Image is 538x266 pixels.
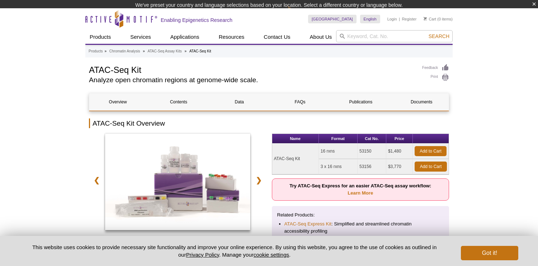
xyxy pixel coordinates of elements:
li: » [143,49,145,53]
a: Products [85,30,115,44]
a: Services [126,30,155,44]
a: English [360,15,380,23]
a: Overview [89,93,146,111]
li: » [104,49,107,53]
a: [GEOGRAPHIC_DATA] [308,15,357,23]
th: Name [272,134,319,144]
a: ATAC-Seq Kit [105,134,250,233]
img: Your Cart [424,17,427,20]
a: About Us [306,30,336,44]
a: Contact Us [259,30,294,44]
h2: Analyze open chromatin regions at genome-wide scale. [89,77,415,83]
a: ATAC-Seq Assay Kits [148,48,182,55]
button: Search [426,33,452,39]
a: Learn More [348,190,373,196]
li: » [185,49,187,53]
a: Applications [166,30,204,44]
img: Change Here [288,5,307,22]
h2: Enabling Epigenetics Research [161,17,232,23]
a: Register [402,17,416,22]
input: Keyword, Cat. No. [336,30,453,42]
td: $1,480 [386,144,413,159]
td: 16 rxns [319,144,358,159]
td: 3 x 16 rxns [319,159,358,174]
a: Resources [214,30,249,44]
p: This website uses cookies to provide necessary site functionality and improve your online experie... [20,243,449,258]
a: Publications [332,93,389,111]
a: Cart [424,17,436,22]
h1: ATAC-Seq Kit [89,64,415,75]
a: Contents [150,93,207,111]
a: Login [387,17,397,22]
td: $3,770 [386,159,413,174]
li: (0 items) [424,15,453,23]
a: Privacy Policy [186,252,219,258]
p: Related Products: [277,211,444,219]
a: Add to Cart [415,162,447,172]
td: ATAC-Seq Kit [272,144,319,174]
a: FAQs [272,93,329,111]
li: : Perform ATAC-Seq in [MEDICAL_DATA]-fixed cells [284,235,437,249]
th: Format [319,134,358,144]
img: ATAC-Seq Kit [105,134,250,230]
a: ❮ [89,172,104,188]
li: : Simplified and streamlined chromatin accessibility profiling [284,220,437,235]
li: ATAC-Seq Kit [189,49,211,53]
a: Add to Cart [415,146,447,156]
td: 53150 [358,144,386,159]
a: Chromatin Analysis [109,48,140,55]
button: cookie settings [254,252,289,258]
td: 53156 [358,159,386,174]
span: Search [429,33,449,39]
a: Fixed Cell ATAC-Seq Kit [284,235,335,242]
a: ATAC-Seq Express Kit [284,220,331,228]
li: | [399,15,400,23]
a: Print [422,74,449,81]
a: Data [211,93,268,111]
strong: Try ATAC-Seq Express for an easier ATAC-Seq assay workflow: [289,183,431,196]
a: Documents [393,93,450,111]
a: ❯ [251,172,266,188]
h2: ATAC-Seq Kit Overview [89,118,449,128]
th: Price [386,134,413,144]
a: Products [89,48,103,55]
button: Got it! [461,246,518,260]
a: Feedback [422,64,449,72]
th: Cat No. [358,134,386,144]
